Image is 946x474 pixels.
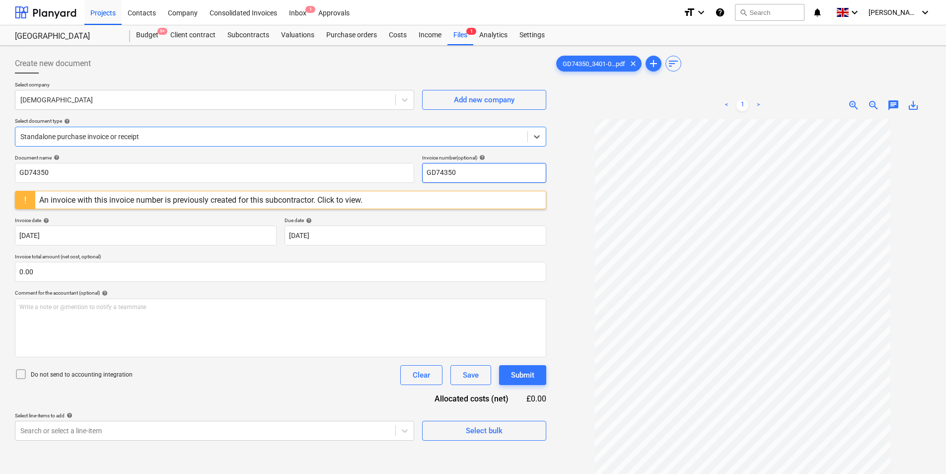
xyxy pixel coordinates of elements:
[477,155,485,160] span: help
[417,393,524,404] div: Allocated costs (net)
[285,226,546,245] input: Due date not specified
[320,25,383,45] a: Purchase orders
[887,99,899,111] span: chat
[157,28,167,35] span: 9+
[557,60,631,68] span: GD74350_3401-0...pdf
[715,6,725,18] i: Knowledge base
[896,426,946,474] iframe: Chat Widget
[627,58,639,70] span: clear
[848,99,860,111] span: zoom_in
[511,369,534,382] div: Submit
[15,31,118,42] div: [GEOGRAPHIC_DATA]
[52,155,60,160] span: help
[304,218,312,224] span: help
[65,412,73,418] span: help
[15,226,277,245] input: Invoice date not specified
[752,99,764,111] a: Next page
[556,56,642,72] div: GD74350_3401-0...pdf
[413,25,447,45] a: Income
[919,6,931,18] i: keyboard_arrow_down
[907,99,919,111] span: save_alt
[15,290,546,296] div: Comment for the accountant (optional)
[422,90,546,110] button: Add new company
[683,6,695,18] i: format_size
[473,25,513,45] a: Analytics
[513,25,551,45] a: Settings
[15,412,414,419] div: Select line-items to add
[15,217,277,224] div: Invoice date
[695,6,707,18] i: keyboard_arrow_down
[15,118,546,124] div: Select document type
[15,262,546,282] input: Invoice total amount (net cost, optional)
[15,163,414,183] input: Document name
[739,8,747,16] span: search
[130,25,164,45] div: Budget
[869,8,918,16] span: [PERSON_NAME]
[447,25,473,45] a: Files1
[15,155,414,161] div: Document name
[130,25,164,45] a: Budget9+
[667,58,679,70] span: sort
[39,195,363,205] div: An invoice with this invoice number is previously created for this subcontractor. Click to view.
[450,365,491,385] button: Save
[454,93,514,106] div: Add new company
[466,28,476,35] span: 1
[422,155,546,161] div: Invoice number (optional)
[15,58,91,70] span: Create new document
[721,99,732,111] a: Previous page
[31,371,133,379] p: Do not send to accounting integration
[466,424,503,437] div: Select bulk
[735,4,804,21] button: Search
[447,25,473,45] div: Files
[285,217,546,224] div: Due date
[100,290,108,296] span: help
[648,58,659,70] span: add
[400,365,442,385] button: Clear
[524,393,546,404] div: £0.00
[849,6,861,18] i: keyboard_arrow_down
[463,369,479,382] div: Save
[15,81,414,90] p: Select company
[221,25,275,45] a: Subcontracts
[868,99,879,111] span: zoom_out
[812,6,822,18] i: notifications
[62,118,70,124] span: help
[736,99,748,111] a: Page 1 is your current page
[305,6,315,13] span: 1
[41,218,49,224] span: help
[499,365,546,385] button: Submit
[164,25,221,45] a: Client contract
[422,421,546,441] button: Select bulk
[422,163,546,183] input: Invoice number
[15,253,546,262] p: Invoice total amount (net cost, optional)
[383,25,413,45] a: Costs
[413,369,430,382] div: Clear
[275,25,320,45] a: Valuations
